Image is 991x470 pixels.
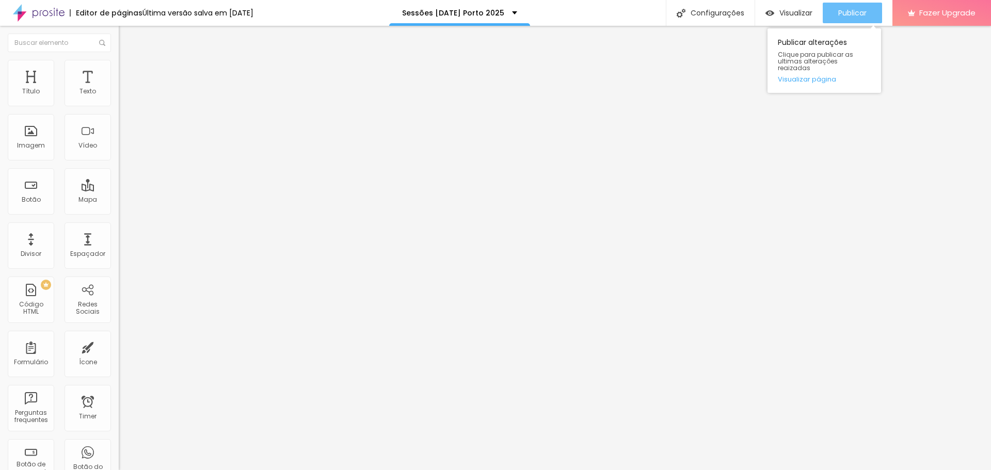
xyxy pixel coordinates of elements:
[10,301,51,316] div: Código HTML
[78,196,97,203] div: Mapa
[779,9,812,17] span: Visualizar
[765,9,774,18] img: view-1.svg
[10,409,51,424] div: Perguntas frequentes
[778,51,871,72] span: Clique para publicar as ultimas alterações reaizadas
[21,250,41,257] div: Divisor
[14,359,48,366] div: Formulário
[79,359,97,366] div: Ícone
[17,142,45,149] div: Imagem
[823,3,882,23] button: Publicar
[8,34,111,52] input: Buscar elemento
[22,88,40,95] div: Título
[755,3,823,23] button: Visualizar
[838,9,867,17] span: Publicar
[79,413,97,420] div: Timer
[402,9,504,17] p: Sessões [DATE] Porto 2025
[919,8,976,17] span: Fazer Upgrade
[22,196,41,203] div: Botão
[119,26,991,470] iframe: Editor
[99,40,105,46] img: Icone
[79,88,96,95] div: Texto
[78,142,97,149] div: Vídeo
[70,250,105,257] div: Espaçador
[677,9,685,18] img: Icone
[768,28,881,93] div: Publicar alterações
[70,9,142,17] div: Editor de páginas
[778,76,871,83] a: Visualizar página
[142,9,253,17] div: Última versão salva em [DATE]
[67,301,108,316] div: Redes Sociais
